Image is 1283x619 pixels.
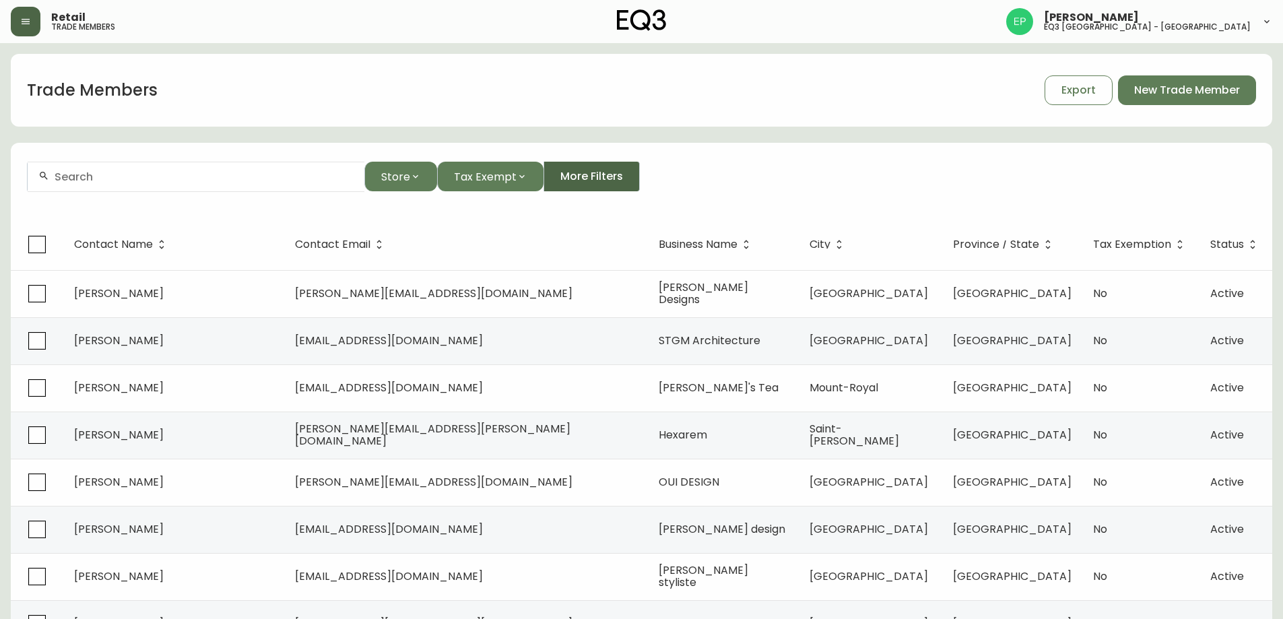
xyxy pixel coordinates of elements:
span: [EMAIL_ADDRESS][DOMAIN_NAME] [295,380,483,395]
span: Tax Exemption [1093,240,1171,249]
span: [PERSON_NAME][EMAIL_ADDRESS][DOMAIN_NAME] [295,474,572,490]
span: No [1093,333,1107,348]
button: New Trade Member [1118,75,1256,105]
img: edb0eb29d4ff191ed42d19acdf48d771 [1006,8,1033,35]
span: Saint-[PERSON_NAME] [810,421,899,449]
span: [PERSON_NAME] [1044,12,1139,23]
span: [PERSON_NAME] [74,333,164,348]
span: City [810,238,848,251]
h1: Trade Members [27,79,158,102]
h5: eq3 [GEOGRAPHIC_DATA] - [GEOGRAPHIC_DATA] [1044,23,1251,31]
span: No [1093,521,1107,537]
span: Province / State [953,238,1057,251]
span: [GEOGRAPHIC_DATA] [953,333,1072,348]
button: More Filters [544,162,640,191]
span: [PERSON_NAME] [74,521,164,537]
span: [GEOGRAPHIC_DATA] [810,474,928,490]
span: Active [1210,333,1244,348]
span: [PERSON_NAME] styliste [659,562,748,590]
span: Business Name [659,240,737,249]
h5: trade members [51,23,115,31]
span: Export [1061,83,1096,98]
span: [PERSON_NAME] Designs [659,280,748,307]
span: Contact Name [74,238,170,251]
span: [GEOGRAPHIC_DATA] [810,286,928,301]
span: No [1093,286,1107,301]
span: [PERSON_NAME] design [659,521,785,537]
span: OUI DESIGN [659,474,719,490]
span: [EMAIL_ADDRESS][DOMAIN_NAME] [295,521,483,537]
span: [EMAIL_ADDRESS][DOMAIN_NAME] [295,568,483,584]
span: Active [1210,474,1244,490]
span: Contact Email [295,240,370,249]
span: Contact Email [295,238,388,251]
span: No [1093,474,1107,490]
span: No [1093,568,1107,584]
span: [GEOGRAPHIC_DATA] [953,521,1072,537]
img: logo [617,9,667,31]
span: Business Name [659,238,755,251]
span: [GEOGRAPHIC_DATA] [953,474,1072,490]
span: No [1093,427,1107,443]
span: Status [1210,238,1261,251]
span: Store [381,168,410,185]
input: Search [55,170,354,183]
span: New Trade Member [1134,83,1240,98]
span: Contact Name [74,240,153,249]
span: [GEOGRAPHIC_DATA] [810,568,928,584]
span: [PERSON_NAME] [74,427,164,443]
span: Active [1210,286,1244,301]
span: [GEOGRAPHIC_DATA] [810,521,928,537]
span: [PERSON_NAME]'s Tea [659,380,779,395]
span: [PERSON_NAME] [74,474,164,490]
button: Tax Exempt [437,162,544,191]
span: [GEOGRAPHIC_DATA] [953,286,1072,301]
button: Store [364,162,437,191]
span: Tax Exempt [454,168,517,185]
span: Hexarem [659,427,707,443]
span: More Filters [560,169,623,184]
span: [GEOGRAPHIC_DATA] [810,333,928,348]
span: Province / State [953,240,1039,249]
span: [PERSON_NAME][EMAIL_ADDRESS][DOMAIN_NAME] [295,286,572,301]
span: [GEOGRAPHIC_DATA] [953,427,1072,443]
span: [PERSON_NAME] [74,568,164,584]
span: [GEOGRAPHIC_DATA] [953,568,1072,584]
span: Active [1210,521,1244,537]
span: City [810,240,830,249]
span: Active [1210,568,1244,584]
span: Retail [51,12,86,23]
span: [GEOGRAPHIC_DATA] [953,380,1072,395]
span: STGM Architecture [659,333,760,348]
span: [PERSON_NAME] [74,380,164,395]
span: [PERSON_NAME][EMAIL_ADDRESS][PERSON_NAME][DOMAIN_NAME] [295,421,570,449]
span: [PERSON_NAME] [74,286,164,301]
span: Active [1210,427,1244,443]
button: Export [1045,75,1113,105]
span: Tax Exemption [1093,238,1189,251]
span: Active [1210,380,1244,395]
span: Status [1210,240,1244,249]
span: No [1093,380,1107,395]
span: Mount-Royal [810,380,878,395]
span: [EMAIL_ADDRESS][DOMAIN_NAME] [295,333,483,348]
